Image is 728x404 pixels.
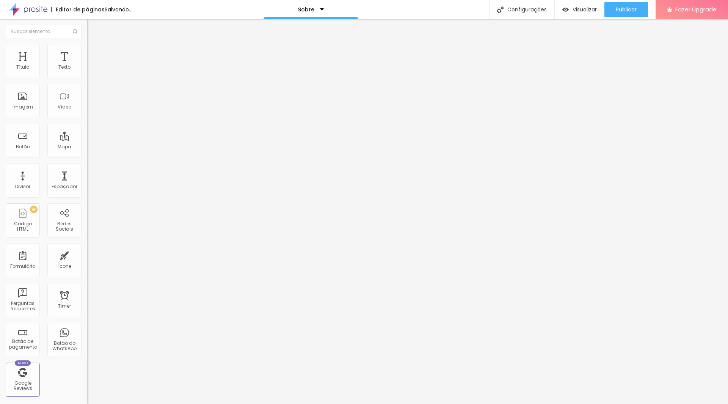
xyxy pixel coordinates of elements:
div: Mapa [58,144,71,149]
div: Divisor [15,184,30,189]
div: Timer [58,303,71,309]
input: Buscar elemento [6,25,82,38]
div: Perguntas frequentes [8,301,38,312]
div: Botão [16,144,30,149]
span: Publicar [616,6,637,13]
p: Sobre [298,7,314,12]
div: Salvando... [105,7,132,12]
button: Publicar [604,2,648,17]
div: Espaçador [52,184,77,189]
div: Texto [58,64,71,70]
div: Formulário [10,264,35,269]
div: Novo [15,360,31,366]
div: Vídeo [58,104,71,110]
div: Botão de pagamento [8,339,38,350]
img: Icone [73,29,77,34]
button: Visualizar [555,2,604,17]
div: Botão do WhatsApp [49,341,79,352]
img: view-1.svg [562,6,569,13]
div: Título [16,64,29,70]
div: Editor de páginas [51,7,105,12]
div: Imagem [13,104,33,110]
div: Código HTML [8,221,38,232]
div: Google Reviews [8,380,38,391]
div: Redes Sociais [49,221,79,232]
span: Visualizar [573,6,597,13]
div: Ícone [58,264,71,269]
iframe: Editor [87,19,728,404]
span: Fazer Upgrade [675,6,717,13]
img: Icone [497,6,504,13]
